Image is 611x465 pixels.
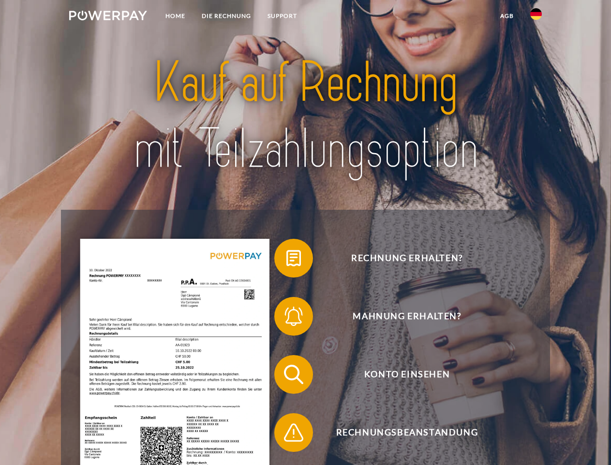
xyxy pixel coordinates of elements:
img: title-powerpay_de.svg [92,46,519,186]
span: Konto einsehen [288,355,525,394]
img: logo-powerpay-white.svg [69,11,147,20]
a: DIE RECHNUNG [194,7,259,25]
button: Konto einsehen [274,355,526,394]
img: qb_warning.svg [282,420,306,445]
a: SUPPORT [259,7,305,25]
span: Mahnung erhalten? [288,297,525,336]
a: Home [157,7,194,25]
img: qb_search.svg [282,362,306,387]
span: Rechnung erhalten? [288,239,525,278]
img: de [530,8,542,20]
img: qb_bill.svg [282,246,306,270]
a: agb [492,7,522,25]
span: Rechnungsbeanstandung [288,413,525,452]
button: Mahnung erhalten? [274,297,526,336]
button: Rechnungsbeanstandung [274,413,526,452]
button: Rechnung erhalten? [274,239,526,278]
img: qb_bell.svg [282,304,306,328]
